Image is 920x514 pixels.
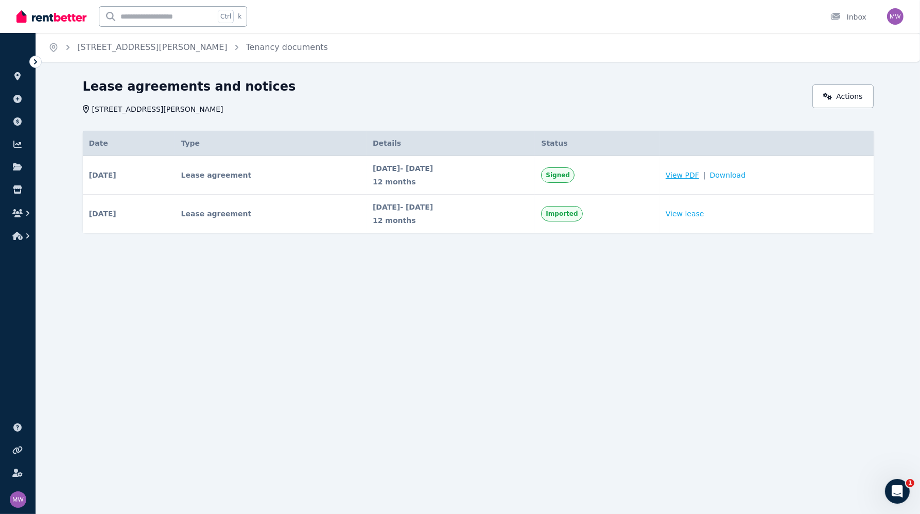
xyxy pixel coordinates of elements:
[546,210,578,218] span: Imported
[16,9,86,24] img: RentBetter
[10,491,26,508] img: May Wong
[238,12,241,21] span: k
[906,479,914,487] span: 1
[812,84,874,108] a: Actions
[373,163,529,174] span: [DATE] - [DATE]
[535,131,659,156] th: Status
[83,78,296,95] h1: Lease agreements and notices
[36,33,340,62] nav: Breadcrumb
[175,156,367,195] td: Lease agreement
[246,42,328,52] a: Tenancy documents
[546,171,570,179] span: Signed
[175,131,367,156] th: Type
[83,131,175,156] th: Date
[666,170,699,180] span: View PDF
[666,209,704,219] a: View lease
[885,479,910,504] iframe: Intercom live chat
[367,131,535,156] th: Details
[89,170,116,180] span: [DATE]
[77,42,228,52] a: [STREET_ADDRESS][PERSON_NAME]
[175,195,367,233] td: Lease agreement
[887,8,904,25] img: May Wong
[218,10,234,23] span: Ctrl
[710,170,746,180] span: Download
[89,209,116,219] span: [DATE]
[373,215,529,226] span: 12 months
[373,202,529,212] span: [DATE] - [DATE]
[830,12,866,22] div: Inbox
[92,104,223,114] span: [STREET_ADDRESS][PERSON_NAME]
[703,170,706,180] span: |
[373,177,529,187] span: 12 months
